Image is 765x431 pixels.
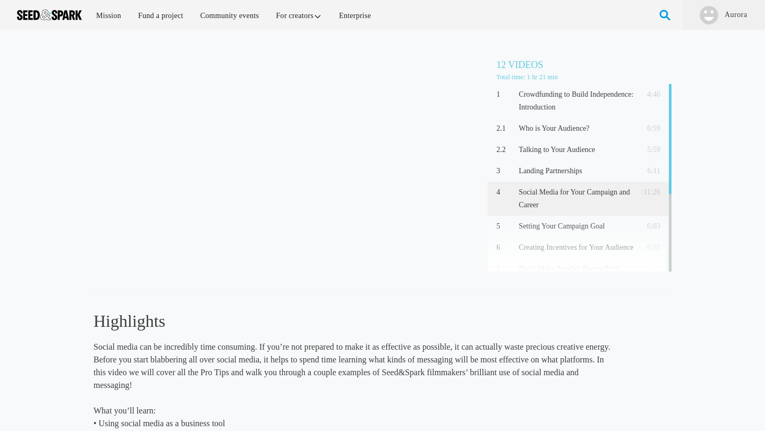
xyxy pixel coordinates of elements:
p: 3 [496,165,514,178]
p: 7 [496,263,514,275]
a: For creators [269,4,330,27]
p: 2.2 [496,143,514,156]
p: Total time: 1 hr 21 min [496,72,671,82]
p: Creating Incentives for Your Audience [519,241,634,254]
p: 6 [496,241,514,254]
p: Who is Your Audience? [519,122,634,135]
h5: 12 Videos [496,57,671,72]
p: 4 [496,186,514,199]
a: Enterprise [331,4,378,27]
p: 6:03 [638,220,660,233]
a: Community events [193,4,267,27]
p: 6:55 [638,241,660,254]
p: 2.1 [496,122,514,135]
p: Talking to Your Audience [519,143,634,156]
p: 4:44 [638,263,660,275]
img: Seed amp; Spark [17,10,82,20]
p: Setting Your Campaign Goal [519,220,634,233]
p: Social Media for Your Campaign and Career [519,186,634,212]
p: 6:59 [638,122,660,135]
p: 1 [496,88,514,101]
p: Crowdfunding to Build Independence: Introduction [519,88,634,114]
p: 5:59 [638,143,660,156]
p: 5 [496,220,514,233]
p: Social media can be incredibly time consuming. If you’re not prepared to make it as effective as ... [93,341,614,392]
p: Don’t Make Another Boring Pitch Video. [519,263,634,288]
a: Aurora [724,10,748,20]
h3: Highlights [93,310,614,332]
span: What you’ll learn: [93,406,156,415]
p: 4:46 [638,88,660,101]
a: Fund a project [131,4,191,27]
p: 11:26 [638,186,660,199]
p: Landing Partnerships [519,165,634,178]
img: user.png [700,6,718,24]
a: Mission [89,4,129,27]
p: 6:11 [638,165,660,178]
